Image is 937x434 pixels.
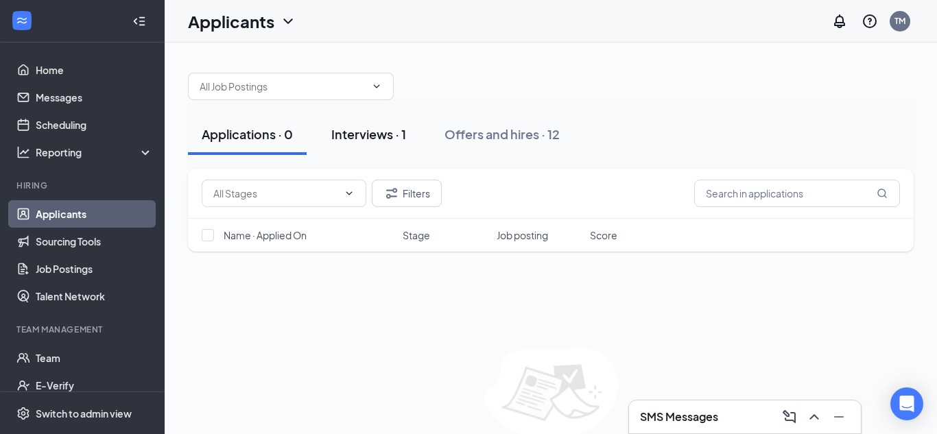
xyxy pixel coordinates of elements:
a: E-Verify [36,372,153,399]
button: ComposeMessage [779,406,800,428]
button: Minimize [828,406,850,428]
svg: ChevronDown [344,188,355,199]
a: Home [36,56,153,84]
a: Job Postings [36,255,153,282]
button: ChevronUp [803,406,825,428]
a: Sourcing Tools [36,228,153,255]
span: Stage [403,228,430,242]
div: Offers and hires · 12 [444,125,560,143]
svg: WorkstreamLogo [15,14,29,27]
input: All Stages [213,186,338,201]
div: Open Intercom Messenger [890,387,923,420]
svg: MagnifyingGlass [877,188,888,199]
span: Job posting [497,228,548,242]
svg: Collapse [132,14,146,28]
a: Messages [36,84,153,111]
svg: ChevronDown [371,81,382,92]
a: Talent Network [36,282,153,310]
button: Filter Filters [372,180,442,207]
svg: ChevronUp [806,409,822,425]
div: TM [894,15,905,27]
input: Search in applications [694,180,900,207]
h3: SMS Messages [640,409,718,424]
svg: QuestionInfo [862,13,878,29]
input: All Job Postings [200,79,366,94]
h1: Applicants [188,10,274,33]
svg: Filter [383,185,400,202]
svg: Analysis [16,145,30,159]
svg: ComposeMessage [781,409,798,425]
div: Hiring [16,180,150,191]
svg: Settings [16,407,30,420]
div: Interviews · 1 [331,125,406,143]
span: Name · Applied On [224,228,307,242]
div: Reporting [36,145,154,159]
span: Score [590,228,617,242]
div: Applications · 0 [202,125,293,143]
div: Team Management [16,324,150,335]
a: Applicants [36,200,153,228]
a: Scheduling [36,111,153,138]
div: Switch to admin view [36,407,132,420]
svg: Notifications [831,13,848,29]
svg: Minimize [831,409,847,425]
svg: ChevronDown [280,13,296,29]
a: Team [36,344,153,372]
